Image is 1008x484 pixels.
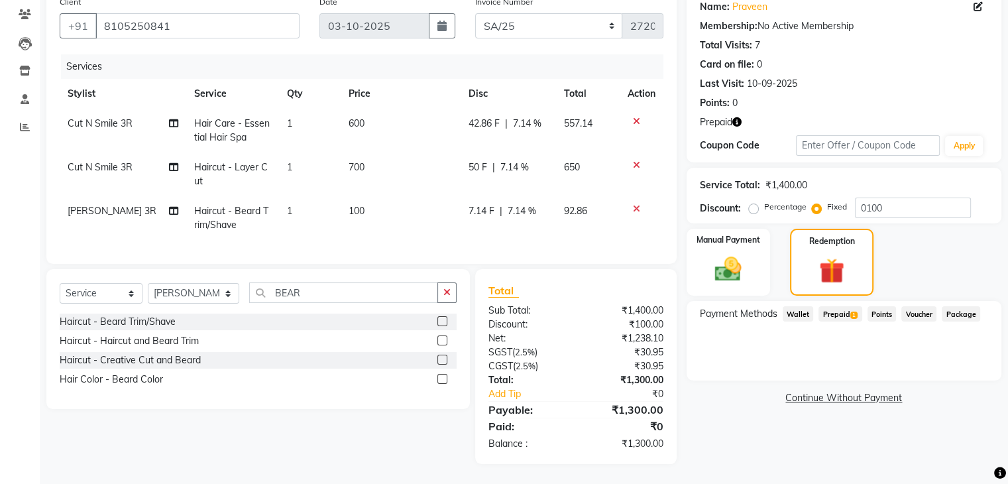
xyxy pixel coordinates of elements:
[576,418,673,434] div: ₹0
[61,54,673,79] div: Services
[783,306,814,322] span: Wallet
[755,38,760,52] div: 7
[592,387,673,401] div: ₹0
[700,19,757,33] div: Membership:
[194,161,268,187] span: Haircut - Layer Cut
[901,306,936,322] span: Voucher
[747,77,797,91] div: 10-09-2025
[68,117,133,129] span: Cut N Smile 3R
[68,205,156,217] span: [PERSON_NAME] 3R
[576,373,673,387] div: ₹1,300.00
[706,254,750,284] img: _cash.svg
[478,373,576,387] div: Total:
[60,373,163,387] div: Hair Color - Beard Color
[576,304,673,318] div: ₹1,400.00
[478,402,576,418] div: Payable:
[478,332,576,345] div: Net:
[469,117,500,131] span: 42.86 F
[564,205,587,217] span: 92.86
[478,387,592,401] a: Add Tip
[564,161,580,173] span: 650
[700,139,796,152] div: Coupon Code
[95,13,300,38] input: Search by Name/Mobile/Email/Code
[700,178,760,192] div: Service Total:
[461,79,556,109] th: Disc
[60,334,199,348] div: Haircut - Haircut and Beard Trim
[576,318,673,332] div: ₹100.00
[469,160,487,174] span: 50 F
[508,204,536,218] span: 7.14 %
[60,353,201,367] div: Haircut - Creative Cut and Beard
[287,205,292,217] span: 1
[60,79,186,109] th: Stylist
[505,117,508,131] span: |
[60,13,97,38] button: +91
[850,312,858,320] span: 1
[868,306,897,322] span: Points
[827,201,847,213] label: Fixed
[349,205,364,217] span: 100
[513,117,541,131] span: 7.14 %
[478,345,576,359] div: ( )
[576,359,673,373] div: ₹30.95
[500,160,529,174] span: 7.14 %
[700,115,732,129] span: Prepaid
[564,117,592,129] span: 557.14
[68,161,133,173] span: Cut N Smile 3R
[700,202,741,215] div: Discount:
[469,204,494,218] span: 7.14 F
[515,347,535,357] span: 2.5%
[576,332,673,345] div: ₹1,238.10
[796,135,940,156] input: Enter Offer / Coupon Code
[576,437,673,451] div: ₹1,300.00
[516,361,535,371] span: 2.5%
[279,79,341,109] th: Qty
[620,79,663,109] th: Action
[492,160,495,174] span: |
[765,178,807,192] div: ₹1,400.00
[576,402,673,418] div: ₹1,300.00
[700,19,988,33] div: No Active Membership
[249,282,437,303] input: Search or Scan
[689,391,999,405] a: Continue Without Payment
[732,96,738,110] div: 0
[697,234,760,246] label: Manual Payment
[757,58,762,72] div: 0
[556,79,620,109] th: Total
[700,38,752,52] div: Total Visits:
[700,307,777,321] span: Payment Methods
[809,235,855,247] label: Redemption
[700,96,730,110] div: Points:
[700,77,744,91] div: Last Visit:
[478,318,576,332] div: Discount:
[478,437,576,451] div: Balance :
[60,315,176,329] div: Haircut - Beard Trim/Shave
[576,345,673,359] div: ₹30.95
[488,346,512,358] span: SGST
[478,418,576,434] div: Paid:
[341,79,461,109] th: Price
[945,136,983,156] button: Apply
[764,201,807,213] label: Percentage
[287,161,292,173] span: 1
[488,284,519,298] span: Total
[194,205,268,231] span: Haircut - Beard Trim/Shave
[942,306,980,322] span: Package
[349,161,364,173] span: 700
[194,117,270,143] span: Hair Care - Essential Hair Spa
[500,204,502,218] span: |
[478,359,576,373] div: ( )
[818,306,862,322] span: Prepaid
[287,117,292,129] span: 1
[349,117,364,129] span: 600
[488,360,513,372] span: CGST
[811,255,852,286] img: _gift.svg
[700,58,754,72] div: Card on file:
[186,79,279,109] th: Service
[478,304,576,318] div: Sub Total:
